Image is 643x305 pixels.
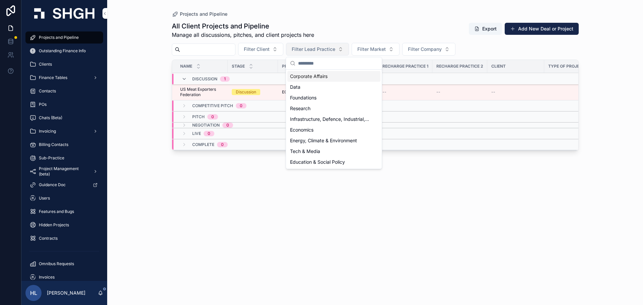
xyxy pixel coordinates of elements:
span: EC_P_918 [282,89,299,95]
span: Economics [290,127,313,133]
span: Data [290,84,300,90]
span: Live [192,131,201,136]
span: Education & Social Policy [290,159,345,165]
a: Projects and Pipeline [25,31,103,44]
span: Project Code [282,64,313,69]
span: Project Management (beta) [39,166,88,177]
span: Recharge Practice 2 [436,64,483,69]
a: -- [382,89,428,95]
a: Chats (Beta) [25,112,103,124]
span: Filter Lead Practice [292,46,335,53]
span: Filter Client [244,46,270,53]
span: Finance Tables [39,75,67,80]
button: Select Button [286,43,349,56]
div: scrollable content [21,27,107,281]
span: Features and Bugs [39,209,74,214]
span: Competitive Pitch [192,103,233,108]
a: Omnibus Requests [25,258,103,270]
button: Export [469,23,502,35]
span: Name [180,64,192,69]
a: US Meat Exporters Federation [180,87,224,97]
span: Manage all discussions, pitches, and client projects here [172,31,314,39]
button: Select Button [402,43,455,56]
p: [PERSON_NAME] [47,290,85,296]
span: Complete [192,142,214,147]
h1: All Client Projects and Pipeline [172,21,314,31]
span: Research [290,105,310,112]
span: -- [382,89,386,95]
span: Contacts [39,88,56,94]
span: Guidance Doc [39,182,66,187]
span: POs [39,102,47,107]
button: Add New Deal or Project [505,23,579,35]
div: Discussion [236,89,256,95]
a: -- [491,89,540,95]
span: -- [436,89,440,95]
span: Sub-Practice [39,155,64,161]
span: Invoices [39,275,55,280]
span: Type of Project [548,64,585,69]
a: Finance Tables [25,72,103,84]
span: Client [491,64,506,69]
span: Filter Company [408,46,442,53]
span: Outstanding Finance Info [39,48,86,54]
span: Filter Market [357,46,386,53]
span: Omnibus Requests [39,261,74,266]
div: 0 [208,131,210,136]
div: 0 [226,123,229,128]
a: EC_P_918 [282,89,324,95]
a: Invoices [25,271,103,283]
span: Projects and Pipeline [180,11,227,17]
span: Foundations [290,94,316,101]
span: Pitch [192,114,205,120]
a: Hidden Projects [25,219,103,231]
span: Hidden Projects [39,222,69,228]
span: Chats (Beta) [39,115,62,121]
span: Negotiation [192,123,220,128]
a: Contacts [25,85,103,97]
span: Billing Contacts [39,142,68,147]
span: Corporate Affairs [290,73,328,80]
span: -- [491,89,495,95]
a: Users [25,192,103,204]
div: 0 [240,103,242,108]
a: Features and Bugs [25,206,103,218]
button: Select Button [238,43,283,56]
span: Projects and Pipeline [39,35,79,40]
a: -- [436,89,483,95]
a: POs [25,98,103,110]
a: Projects and Pipeline [172,11,227,17]
a: Clients [25,58,103,70]
span: Clients [39,62,52,67]
a: Outstanding Finance Info [25,45,103,57]
span: Stage [232,64,245,69]
span: Recharge Practice 1 [382,64,428,69]
span: Users [39,196,50,201]
a: Project Management (beta) [25,165,103,177]
a: Guidance Doc [25,179,103,191]
div: 0 [221,142,224,147]
span: Tech & Media [290,148,320,155]
a: Invoicing [25,125,103,137]
a: Discussion [232,89,274,95]
img: App logo [34,8,94,19]
span: Infrastructure, Defence, Industrial, Transport [290,116,370,123]
a: Sub-Practice [25,152,103,164]
span: Discussion [192,76,217,82]
a: Billing Contacts [25,139,103,151]
span: Invoicing [39,129,56,134]
span: Contracts [39,236,58,241]
a: Contracts [25,232,103,244]
div: 0 [211,114,214,120]
button: Select Button [352,43,400,56]
div: Suggestions [286,70,382,169]
span: Energy, Climate & Environment [290,137,357,144]
span: HL [30,289,37,297]
div: 1 [224,76,226,82]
